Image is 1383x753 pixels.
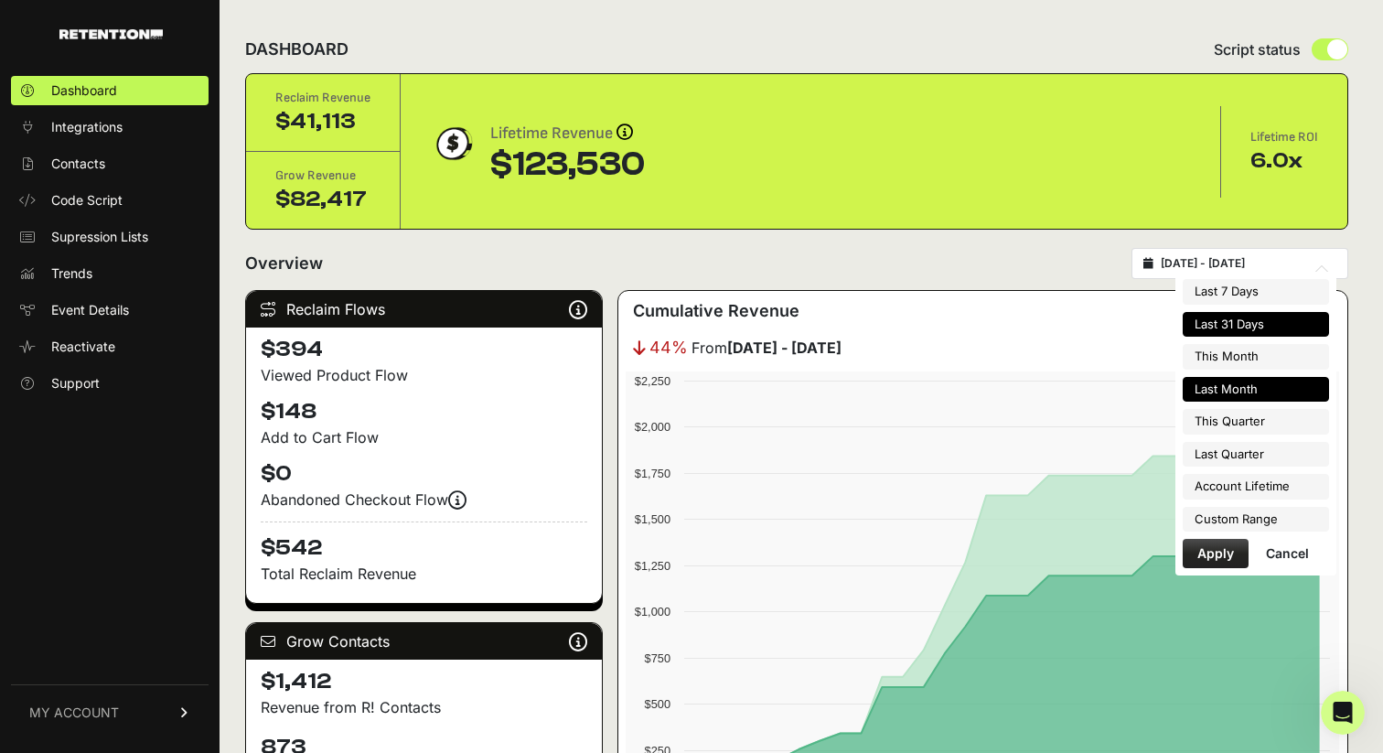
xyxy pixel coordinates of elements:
[51,191,123,210] span: Code Script
[261,335,587,364] h4: $394
[490,146,645,183] div: $123,530
[635,374,670,388] text: $2,250
[245,251,323,276] h2: Overview
[11,684,209,740] a: MY ACCOUNT
[275,167,370,185] div: Grow Revenue
[11,149,209,178] a: Contacts
[11,259,209,288] a: Trends
[51,338,115,356] span: Reactivate
[1250,128,1318,146] div: Lifetime ROI
[261,522,587,563] h4: $542
[633,298,799,324] h3: Cumulative Revenue
[275,185,370,214] div: $82,417
[691,337,842,359] span: From
[261,364,587,386] div: Viewed Product Flow
[29,704,119,722] span: MY ACCOUNT
[1183,344,1329,370] li: This Month
[1183,279,1329,305] li: Last 7 Days
[1183,312,1329,338] li: Last 31 Days
[11,296,209,325] a: Event Details
[649,335,688,360] span: 44%
[635,605,670,619] text: $1,000
[1250,146,1318,176] div: 6.0x
[1321,691,1365,735] iframe: Intercom live chat
[261,696,587,718] p: Revenue from R! Contacts
[261,397,587,426] h4: $148
[51,301,129,319] span: Event Details
[430,121,476,167] img: dollar-coin-05c43ed7efb7bc0c12610022525b4bbbb207c7efeef5aecc26f025e68dcafac9.png
[635,559,670,573] text: $1,250
[51,374,100,393] span: Support
[727,339,842,357] strong: [DATE] - [DATE]
[635,420,670,434] text: $2,000
[59,29,163,39] img: Retention.com
[645,651,670,665] text: $750
[635,467,670,480] text: $1,750
[51,81,117,100] span: Dashboard
[1183,409,1329,435] li: This Quarter
[261,459,587,489] h4: $0
[11,332,209,361] a: Reactivate
[246,623,602,660] div: Grow Contacts
[1251,539,1324,568] button: Cancel
[635,512,670,526] text: $1,500
[1183,474,1329,500] li: Account Lifetime
[645,697,670,711] text: $500
[11,222,209,252] a: Supression Lists
[51,155,105,173] span: Contacts
[11,369,209,398] a: Support
[51,264,92,283] span: Trends
[1183,539,1249,568] button: Apply
[1214,38,1301,60] span: Script status
[51,118,123,136] span: Integrations
[261,489,587,511] div: Abandoned Checkout Flow
[1183,507,1329,532] li: Custom Range
[11,186,209,215] a: Code Script
[490,121,645,146] div: Lifetime Revenue
[1183,377,1329,403] li: Last Month
[261,667,587,696] h4: $1,412
[275,107,370,136] div: $41,113
[261,563,587,585] p: Total Reclaim Revenue
[51,228,148,246] span: Supression Lists
[261,426,587,448] div: Add to Cart Flow
[245,37,348,62] h2: DASHBOARD
[275,89,370,107] div: Reclaim Revenue
[1183,442,1329,468] li: Last Quarter
[11,113,209,142] a: Integrations
[246,291,602,328] div: Reclaim Flows
[11,76,209,105] a: Dashboard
